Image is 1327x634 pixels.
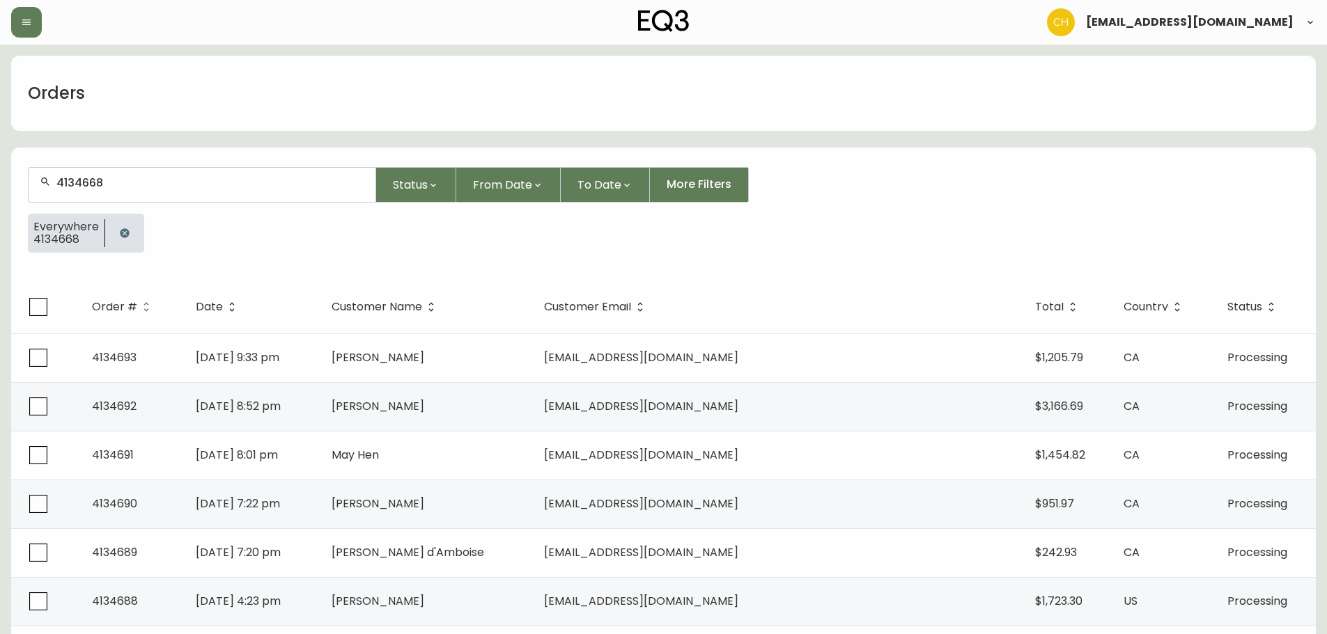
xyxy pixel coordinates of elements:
[196,447,278,463] span: [DATE] 8:01 pm
[1035,301,1082,313] span: Total
[33,233,99,246] span: 4134668
[1227,301,1280,313] span: Status
[1227,496,1287,512] span: Processing
[544,496,738,512] span: [EMAIL_ADDRESS][DOMAIN_NAME]
[1124,544,1140,560] span: CA
[1227,349,1287,365] span: Processing
[1227,303,1262,311] span: Status
[544,303,631,311] span: Customer Email
[332,544,484,560] span: [PERSON_NAME] d'Amboise
[56,176,364,189] input: Search
[33,221,99,233] span: Everywhere
[332,496,424,512] span: [PERSON_NAME]
[1227,593,1287,609] span: Processing
[196,398,281,414] span: [DATE] 8:52 pm
[196,593,281,609] span: [DATE] 4:23 pm
[1124,447,1140,463] span: CA
[1227,544,1287,560] span: Processing
[1227,447,1287,463] span: Processing
[1124,349,1140,365] span: CA
[92,303,137,311] span: Order #
[561,167,650,203] button: To Date
[92,447,134,463] span: 4134691
[332,447,379,463] span: May Hen
[196,496,280,512] span: [DATE] 7:22 pm
[544,349,738,365] span: [EMAIL_ADDRESS][DOMAIN_NAME]
[1035,593,1082,609] span: $1,723.30
[376,167,456,203] button: Status
[544,398,738,414] span: [EMAIL_ADDRESS][DOMAIN_NAME]
[1124,496,1140,512] span: CA
[1035,398,1083,414] span: $3,166.69
[1086,17,1294,28] span: [EMAIL_ADDRESS][DOMAIN_NAME]
[196,303,223,311] span: Date
[92,496,137,512] span: 4134690
[1035,303,1064,311] span: Total
[28,81,85,105] h1: Orders
[92,349,137,365] span: 4134693
[1035,447,1085,463] span: $1,454.82
[1047,8,1075,36] img: 6288462cea190ebb98a2c2f3c744dd7e
[332,349,424,365] span: [PERSON_NAME]
[332,398,424,414] span: [PERSON_NAME]
[544,447,738,463] span: [EMAIL_ADDRESS][DOMAIN_NAME]
[577,176,621,193] span: To Date
[1124,301,1186,313] span: Country
[544,593,738,609] span: [EMAIL_ADDRESS][DOMAIN_NAME]
[92,544,137,560] span: 4134689
[638,10,690,32] img: logo
[332,593,424,609] span: [PERSON_NAME]
[1035,496,1074,512] span: $951.97
[1124,398,1140,414] span: CA
[332,301,440,313] span: Customer Name
[393,176,428,193] span: Status
[1227,398,1287,414] span: Processing
[544,301,649,313] span: Customer Email
[196,349,279,365] span: [DATE] 9:33 pm
[1035,544,1077,560] span: $242.93
[196,301,241,313] span: Date
[1124,303,1168,311] span: Country
[1035,349,1083,365] span: $1,205.79
[196,544,281,560] span: [DATE] 7:20 pm
[473,176,532,193] span: From Date
[667,177,731,192] span: More Filters
[92,593,138,609] span: 4134688
[650,167,749,203] button: More Filters
[92,301,155,313] span: Order #
[544,544,738,560] span: [EMAIL_ADDRESS][DOMAIN_NAME]
[1124,593,1138,609] span: US
[456,167,561,203] button: From Date
[92,398,137,414] span: 4134692
[332,303,422,311] span: Customer Name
